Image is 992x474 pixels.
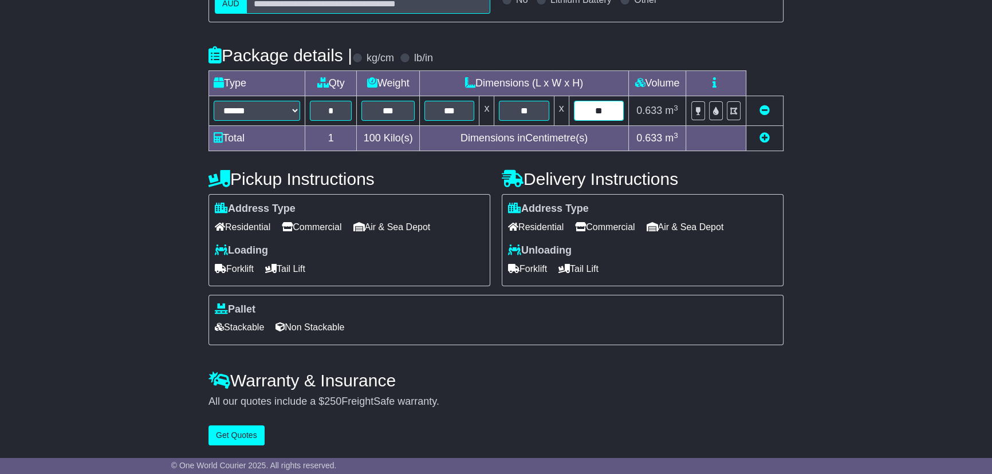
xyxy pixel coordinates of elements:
span: Air & Sea Depot [647,218,724,236]
span: 250 [324,396,341,407]
span: 0.633 [636,132,662,144]
span: Forklift [508,260,547,278]
label: Unloading [508,244,572,257]
span: Residential [215,218,270,236]
span: Tail Lift [558,260,599,278]
td: Weight [357,71,420,96]
span: Non Stackable [275,318,344,336]
span: © One World Courier 2025. All rights reserved. [171,461,337,470]
span: Forklift [215,260,254,278]
label: Address Type [215,203,296,215]
a: Add new item [759,132,770,144]
td: x [479,96,494,126]
span: Residential [508,218,564,236]
span: m [665,132,678,144]
span: 100 [364,132,381,144]
sup: 3 [674,104,678,112]
label: Loading [215,244,268,257]
span: Stackable [215,318,264,336]
span: Commercial [282,218,341,236]
div: All our quotes include a $ FreightSafe warranty. [208,396,784,408]
h4: Delivery Instructions [502,169,784,188]
td: Type [209,71,305,96]
sup: 3 [674,131,678,140]
span: Tail Lift [265,260,305,278]
label: lb/in [414,52,433,65]
a: Remove this item [759,105,770,116]
span: m [665,105,678,116]
td: Volume [628,71,686,96]
h4: Pickup Instructions [208,169,490,188]
span: 0.633 [636,105,662,116]
td: Dimensions in Centimetre(s) [420,126,629,151]
td: Dimensions (L x W x H) [420,71,629,96]
td: Kilo(s) [357,126,420,151]
span: Air & Sea Depot [353,218,431,236]
label: kg/cm [367,52,394,65]
td: Total [209,126,305,151]
td: x [554,96,569,126]
h4: Warranty & Insurance [208,371,784,390]
td: 1 [305,126,357,151]
span: Commercial [575,218,635,236]
h4: Package details | [208,46,352,65]
label: Address Type [508,203,589,215]
td: Qty [305,71,357,96]
label: Pallet [215,303,255,316]
button: Get Quotes [208,425,265,445]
